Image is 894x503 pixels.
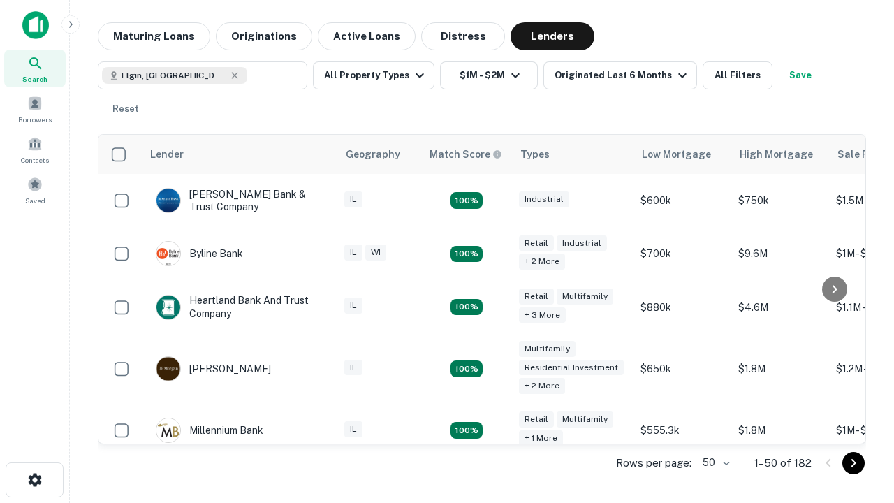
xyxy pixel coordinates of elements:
button: All Property Types [313,61,434,89]
div: Matching Properties: 28, hasApolloMatch: undefined [450,192,483,209]
div: Millennium Bank [156,418,263,443]
th: High Mortgage [731,135,829,174]
div: Lender [150,146,184,163]
div: Multifamily [557,411,613,428]
div: IL [344,298,362,314]
div: [PERSON_NAME] Bank & Trust Company [156,188,323,213]
img: picture [156,242,180,265]
button: Originations [216,22,312,50]
div: IL [344,245,362,261]
button: Maturing Loans [98,22,210,50]
h6: Match Score [430,147,499,162]
iframe: Chat Widget [824,391,894,458]
img: capitalize-icon.png [22,11,49,39]
div: WI [365,245,386,261]
div: + 3 more [519,307,566,323]
button: Originated Last 6 Months [543,61,697,89]
button: Go to next page [842,452,865,474]
div: Capitalize uses an advanced AI algorithm to match your search with the best lender. The match sco... [430,147,502,162]
div: IL [344,360,362,376]
div: IL [344,191,362,207]
div: IL [344,421,362,437]
div: [PERSON_NAME] [156,356,271,381]
div: + 1 more [519,430,563,446]
button: Lenders [511,22,594,50]
div: Matching Properties: 19, hasApolloMatch: undefined [450,246,483,263]
div: + 2 more [519,254,565,270]
a: Search [4,50,66,87]
td: $1.8M [731,334,829,404]
div: Matching Properties: 16, hasApolloMatch: undefined [450,422,483,439]
div: Retail [519,235,554,251]
span: Borrowers [18,114,52,125]
td: $880k [633,280,731,333]
div: Byline Bank [156,241,243,266]
a: Borrowers [4,90,66,128]
td: $750k [731,174,829,227]
div: Residential Investment [519,360,624,376]
th: Capitalize uses an advanced AI algorithm to match your search with the best lender. The match sco... [421,135,512,174]
div: + 2 more [519,378,565,394]
span: Elgin, [GEOGRAPHIC_DATA], [GEOGRAPHIC_DATA] [122,69,226,82]
td: $600k [633,174,731,227]
div: Matching Properties: 25, hasApolloMatch: undefined [450,360,483,377]
div: Geography [346,146,400,163]
div: Matching Properties: 19, hasApolloMatch: undefined [450,299,483,316]
div: Industrial [557,235,607,251]
a: Saved [4,171,66,209]
td: $9.6M [731,227,829,280]
span: Saved [25,195,45,206]
button: Reset [103,95,148,123]
img: picture [156,418,180,442]
p: Rows per page: [616,455,691,472]
img: picture [156,296,180,319]
th: Low Mortgage [633,135,731,174]
td: $1.8M [731,404,829,457]
th: Types [512,135,633,174]
button: Distress [421,22,505,50]
div: Heartland Bank And Trust Company [156,294,323,319]
button: Save your search to get updates of matches that match your search criteria. [778,61,823,89]
button: All Filters [703,61,772,89]
span: Search [22,73,47,85]
div: 50 [697,453,732,473]
div: Types [520,146,550,163]
div: Retail [519,411,554,428]
div: Retail [519,289,554,305]
div: Multifamily [519,341,576,357]
th: Geography [337,135,421,174]
div: Industrial [519,191,569,207]
p: 1–50 of 182 [754,455,812,472]
button: Active Loans [318,22,416,50]
td: $700k [633,227,731,280]
a: Contacts [4,131,66,168]
td: $650k [633,334,731,404]
div: High Mortgage [740,146,813,163]
div: Originated Last 6 Months [555,67,691,84]
div: Low Mortgage [642,146,711,163]
td: $4.6M [731,280,829,333]
td: $555.3k [633,404,731,457]
div: Multifamily [557,289,613,305]
th: Lender [142,135,337,174]
button: $1M - $2M [440,61,538,89]
img: picture [156,189,180,212]
span: Contacts [21,154,49,166]
img: picture [156,357,180,381]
